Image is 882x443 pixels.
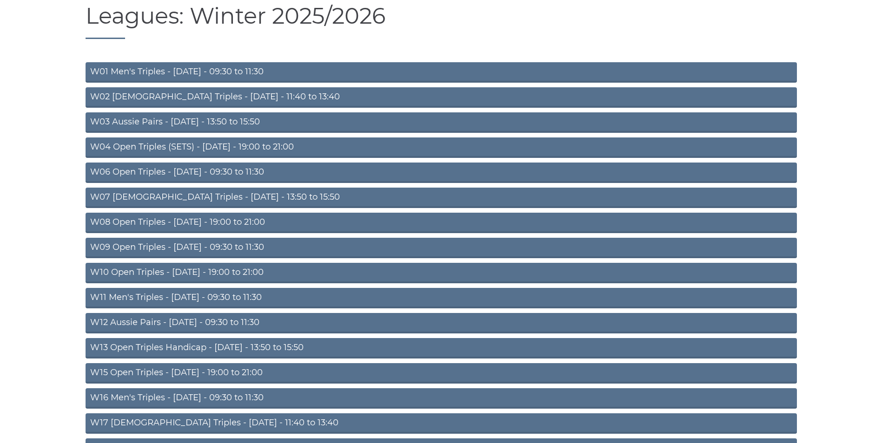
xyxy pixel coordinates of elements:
a: W16 Men's Triples - [DATE] - 09:30 to 11:30 [86,388,797,409]
a: W02 [DEMOGRAPHIC_DATA] Triples - [DATE] - 11:40 to 13:40 [86,87,797,108]
a: W03 Aussie Pairs - [DATE] - 13:50 to 15:50 [86,112,797,133]
a: W04 Open Triples (SETS) - [DATE] - 19:00 to 21:00 [86,137,797,158]
a: W01 Men's Triples - [DATE] - 09:30 to 11:30 [86,62,797,83]
a: W15 Open Triples - [DATE] - 19:00 to 21:00 [86,363,797,384]
a: W06 Open Triples - [DATE] - 09:30 to 11:30 [86,163,797,183]
a: W11 Men's Triples - [DATE] - 09:30 to 11:30 [86,288,797,308]
h1: Leagues: Winter 2025/2026 [86,4,797,39]
a: W13 Open Triples Handicap - [DATE] - 13:50 to 15:50 [86,338,797,358]
a: W07 [DEMOGRAPHIC_DATA] Triples - [DATE] - 13:50 to 15:50 [86,188,797,208]
a: W09 Open Triples - [DATE] - 09:30 to 11:30 [86,238,797,258]
a: W12 Aussie Pairs - [DATE] - 09:30 to 11:30 [86,313,797,333]
a: W17 [DEMOGRAPHIC_DATA] Triples - [DATE] - 11:40 to 13:40 [86,413,797,434]
a: W10 Open Triples - [DATE] - 19:00 to 21:00 [86,263,797,283]
a: W08 Open Triples - [DATE] - 19:00 to 21:00 [86,213,797,233]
